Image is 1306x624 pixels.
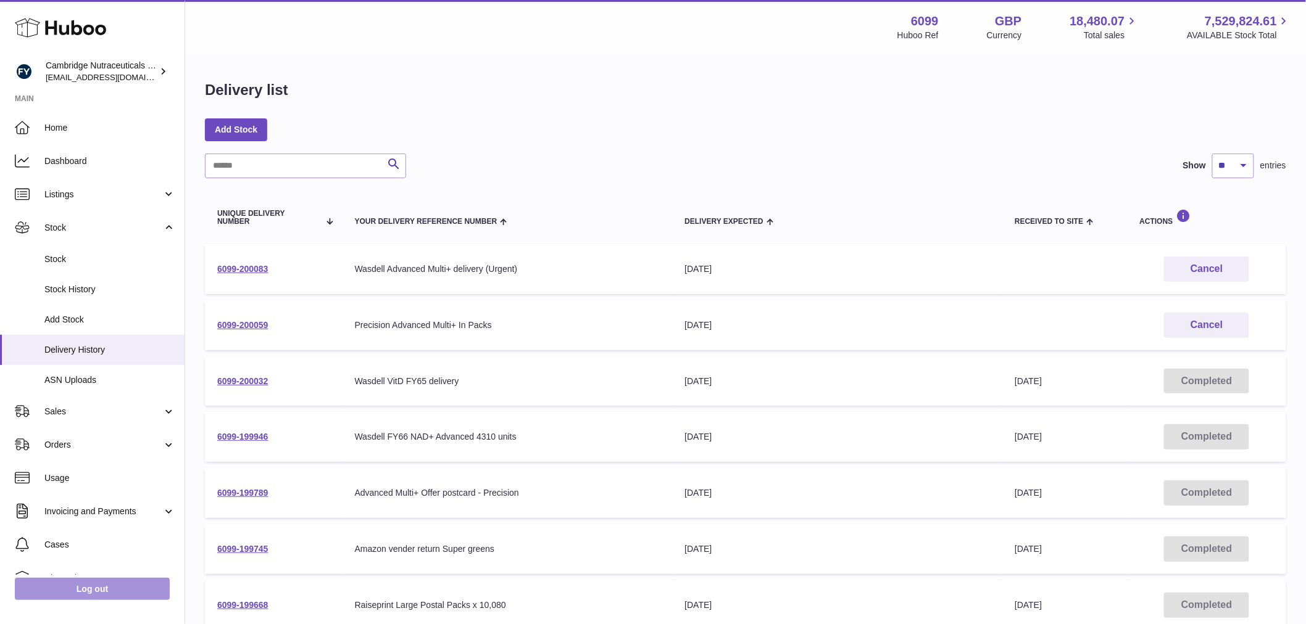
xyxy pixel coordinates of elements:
span: Sales [44,406,162,417]
span: [DATE] [1015,488,1042,498]
span: Stock History [44,284,175,295]
div: Currency [987,30,1022,41]
span: [DATE] [1015,432,1042,441]
span: Cases [44,539,175,551]
a: 18,480.07 Total sales [1070,13,1139,41]
button: Cancel [1164,313,1249,338]
strong: GBP [995,13,1021,30]
span: [DATE] [1015,600,1042,610]
a: 6099-200083 [217,264,268,274]
div: Huboo Ref [897,30,939,41]
div: [DATE] [684,431,990,443]
span: Your Delivery Reference Number [355,218,497,226]
span: Invoicing and Payments [44,506,162,517]
div: [DATE] [684,487,990,499]
a: 7,529,824.61 AVAILABLE Stock Total [1187,13,1291,41]
a: 6099-200032 [217,376,268,386]
span: Delivery History [44,344,175,356]
a: 6099-200059 [217,320,268,330]
span: [DATE] [1015,376,1042,386]
span: Orders [44,439,162,451]
button: Cancel [1164,257,1249,282]
span: Channels [44,572,175,584]
a: Log out [15,578,170,600]
a: 6099-199668 [217,600,268,610]
span: entries [1260,160,1286,171]
div: [DATE] [684,376,990,387]
a: 6099-199789 [217,488,268,498]
div: Raiseprint Large Postal Packs x 10,080 [355,599,660,611]
span: Dashboard [44,155,175,167]
a: 6099-199745 [217,544,268,554]
div: Advanced Multi+ Offer postcard - Precision [355,487,660,499]
div: Wasdell VitD FY65 delivery [355,376,660,387]
span: 18,480.07 [1070,13,1125,30]
div: Cambridge Nutraceuticals Ltd [46,60,157,83]
div: [DATE] [684,599,990,611]
label: Show [1183,160,1206,171]
span: Total sales [1084,30,1139,41]
span: [DATE] [1015,544,1042,554]
span: Usage [44,472,175,484]
span: AVAILABLE Stock Total [1187,30,1291,41]
div: Wasdell FY66 NAD+ Advanced 4310 units [355,431,660,443]
span: Stock [44,253,175,265]
span: Received to Site [1015,218,1083,226]
a: 6099-199946 [217,432,268,441]
span: Listings [44,189,162,200]
span: Delivery Expected [684,218,763,226]
div: [DATE] [684,543,990,555]
span: 7,529,824.61 [1205,13,1277,30]
div: Wasdell Advanced Multi+ delivery (Urgent) [355,263,660,275]
span: ASN Uploads [44,374,175,386]
strong: 6099 [911,13,939,30]
h1: Delivery list [205,80,288,100]
a: Add Stock [205,118,267,141]
span: Home [44,122,175,134]
div: [DATE] [684,263,990,275]
img: huboo@camnutra.com [15,62,33,81]
span: Add Stock [44,314,175,326]
span: Stock [44,222,162,234]
div: Amazon vender return Super greens [355,543,660,555]
div: Precision Advanced Multi+ In Packs [355,319,660,331]
span: Unique Delivery Number [217,210,319,226]
span: [EMAIL_ADDRESS][DOMAIN_NAME] [46,72,181,82]
div: Actions [1140,209,1274,226]
div: [DATE] [684,319,990,331]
